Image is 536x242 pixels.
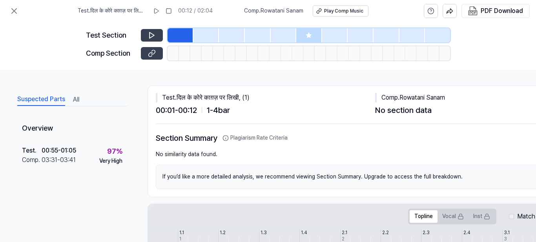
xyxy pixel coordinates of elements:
[179,229,184,236] div: 1.1
[313,5,368,16] button: Play Comp Music
[438,210,469,223] button: Vocal
[324,8,363,15] div: Play Comp Music
[424,4,438,18] button: help
[342,229,347,236] div: 2.1
[107,146,122,157] div: 97 %
[178,7,213,15] div: 00:12 / 02:04
[220,229,226,236] div: 1.2
[410,210,438,223] button: Topline
[446,7,453,15] img: share
[382,229,389,236] div: 2.2
[99,157,122,165] div: Very High
[463,229,470,236] div: 2.4
[86,30,136,41] div: Test Section
[73,93,79,106] button: All
[156,93,375,102] div: Test . दिल के कोरे काग़ज़ पर लिखी, (1)
[17,93,65,106] button: Suspected Parts
[22,155,42,165] div: Comp .
[207,104,230,116] span: 1 - 4 bar
[16,117,129,140] div: Overview
[301,229,307,236] div: 1.4
[467,4,525,18] button: PDF Download
[86,48,136,59] div: Comp Section
[261,229,267,236] div: 1.3
[427,7,434,15] svg: help
[504,229,510,236] div: 3.1
[423,229,430,236] div: 2.3
[42,155,76,165] div: 03:31 - 03:41
[468,6,478,16] img: PDF Download
[78,7,147,15] span: Test . दिल के कोरे काग़ज़ पर लिखी, (1)
[22,146,42,155] div: Test .
[42,146,76,155] div: 00:55 - 01:05
[244,7,303,15] span: Comp . Rowatani Sanam
[222,134,288,142] button: Plagiarism Rate Criteria
[156,104,197,116] span: 00:01 - 00:12
[481,6,523,16] div: PDF Download
[469,210,495,223] button: Inst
